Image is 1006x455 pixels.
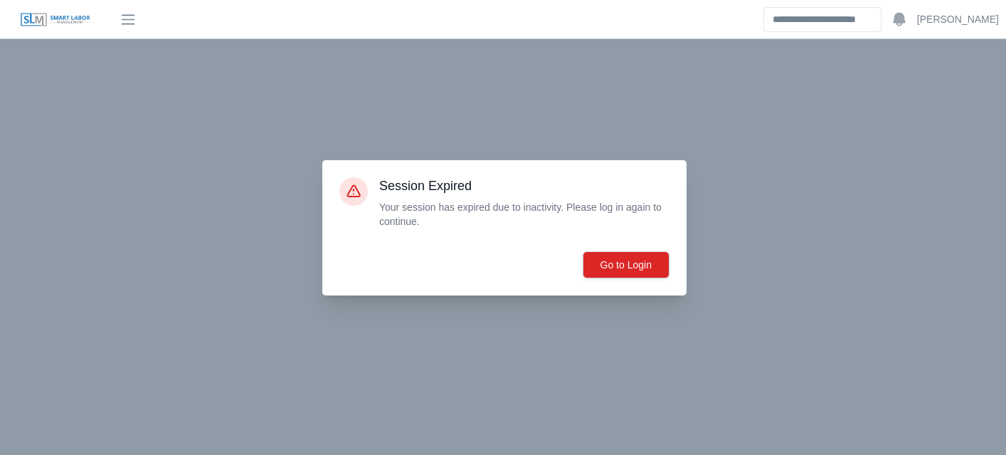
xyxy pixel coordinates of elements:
button: Go to Login [583,251,669,278]
p: Your session has expired due to inactivity. Please log in again to continue. [379,200,669,229]
img: SLM Logo [20,12,91,28]
a: [PERSON_NAME] [917,12,999,27]
h3: Session Expired [379,177,669,194]
input: Search [763,7,881,32]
